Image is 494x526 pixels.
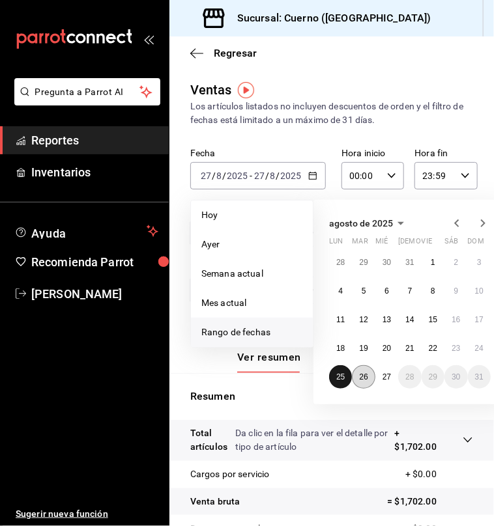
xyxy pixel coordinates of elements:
button: Ver resumen [237,351,301,373]
abbr: martes [352,237,368,251]
button: 19 de agosto de 2025 [352,337,375,360]
label: Fecha [190,149,326,158]
abbr: 25 de agosto de 2025 [336,372,345,381]
abbr: 11 de agosto de 2025 [336,315,345,324]
button: 11 de agosto de 2025 [329,308,352,331]
button: 10 de agosto de 2025 [468,279,491,303]
button: 29 de agosto de 2025 [422,365,444,389]
button: 28 de agosto de 2025 [398,365,421,389]
div: Los artículos listados no incluyen descuentos de orden y el filtro de fechas está limitado a un m... [190,100,473,127]
button: 4 de agosto de 2025 [329,279,352,303]
input: -- [270,171,276,181]
abbr: 20 de agosto de 2025 [383,344,391,353]
p: + $0.00 [405,467,473,481]
abbr: 19 de agosto de 2025 [359,344,368,353]
abbr: 29 de julio de 2025 [359,258,368,267]
span: Mes actual [201,296,302,310]
span: Rango de fechas [201,325,302,339]
h3: Sucursal: Cuerno ([GEOGRAPHIC_DATA]) [227,10,431,26]
p: + $1,702.00 [395,426,437,454]
button: 30 de agosto de 2025 [444,365,467,389]
p: Cargos por servicio [190,467,270,481]
abbr: 14 de agosto de 2025 [405,315,414,324]
button: 20 de agosto de 2025 [375,337,398,360]
button: 31 de agosto de 2025 [468,365,491,389]
abbr: 23 de agosto de 2025 [452,344,460,353]
span: / [212,171,216,181]
span: Ayer [201,238,302,251]
button: 28 de julio de 2025 [329,251,352,274]
abbr: viernes [422,237,432,251]
abbr: 10 de agosto de 2025 [475,286,484,296]
button: 7 de agosto de 2025 [398,279,421,303]
abbr: miércoles [375,237,388,251]
abbr: 18 de agosto de 2025 [336,344,345,353]
abbr: 12 de agosto de 2025 [359,315,368,324]
p: Da clic en la fila para ver el detalle por tipo de artículo [235,426,395,454]
button: agosto de 2025 [329,215,409,231]
span: Hoy [201,208,302,222]
abbr: 30 de agosto de 2025 [452,372,460,381]
button: open_drawer_menu [143,34,154,44]
button: 9 de agosto de 2025 [444,279,467,303]
span: - [250,171,252,181]
abbr: jueves [398,237,475,251]
span: / [265,171,269,181]
button: 14 de agosto de 2025 [398,308,421,331]
span: Recomienda Parrot [31,253,158,271]
button: 29 de julio de 2025 [352,251,375,274]
abbr: 31 de agosto de 2025 [475,372,484,381]
abbr: 13 de agosto de 2025 [383,315,391,324]
label: Hora fin [414,149,477,158]
button: Regresar [190,47,257,59]
button: 13 de agosto de 2025 [375,308,398,331]
abbr: 4 de agosto de 2025 [338,286,343,296]
abbr: 28 de agosto de 2025 [405,372,414,381]
button: 18 de agosto de 2025 [329,337,352,360]
button: 2 de agosto de 2025 [444,251,467,274]
abbr: 5 de agosto de 2025 [362,286,366,296]
button: 6 de agosto de 2025 [375,279,398,303]
abbr: 29 de agosto de 2025 [429,372,437,381]
abbr: 3 de agosto de 2025 [477,258,482,267]
span: / [222,171,226,181]
abbr: 24 de agosto de 2025 [475,344,484,353]
input: -- [216,171,222,181]
abbr: 22 de agosto de 2025 [429,344,437,353]
abbr: 1 de agosto de 2025 [431,258,435,267]
span: [PERSON_NAME] [31,285,158,303]
p: Resumen [190,389,473,404]
span: Semana actual [201,267,302,281]
button: 16 de agosto de 2025 [444,308,467,331]
button: 5 de agosto de 2025 [352,279,375,303]
button: 1 de agosto de 2025 [422,251,444,274]
span: Sugerir nueva función [16,507,158,521]
abbr: 15 de agosto de 2025 [429,315,437,324]
abbr: 30 de julio de 2025 [383,258,391,267]
span: / [276,171,280,181]
abbr: 27 de agosto de 2025 [383,372,391,381]
abbr: sábado [444,237,458,251]
button: 27 de agosto de 2025 [375,365,398,389]
button: 26 de agosto de 2025 [352,365,375,389]
button: 22 de agosto de 2025 [422,337,444,360]
abbr: 16 de agosto de 2025 [452,315,460,324]
abbr: 28 de julio de 2025 [336,258,345,267]
abbr: 7 de agosto de 2025 [408,286,413,296]
div: navigation tabs [237,351,388,373]
abbr: 26 de agosto de 2025 [359,372,368,381]
span: Ayuda [31,223,141,239]
abbr: 8 de agosto de 2025 [431,286,435,296]
button: 31 de julio de 2025 [398,251,421,274]
a: Pregunta a Parrot AI [9,94,160,108]
p: Total artículos [190,426,235,454]
abbr: 17 de agosto de 2025 [475,315,484,324]
button: 25 de agosto de 2025 [329,365,352,389]
p: = $1,702.00 [388,495,473,508]
abbr: lunes [329,237,343,251]
button: 15 de agosto de 2025 [422,308,444,331]
button: 23 de agosto de 2025 [444,337,467,360]
abbr: domingo [468,237,484,251]
span: Inventarios [31,163,158,181]
label: Hora inicio [341,149,404,158]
